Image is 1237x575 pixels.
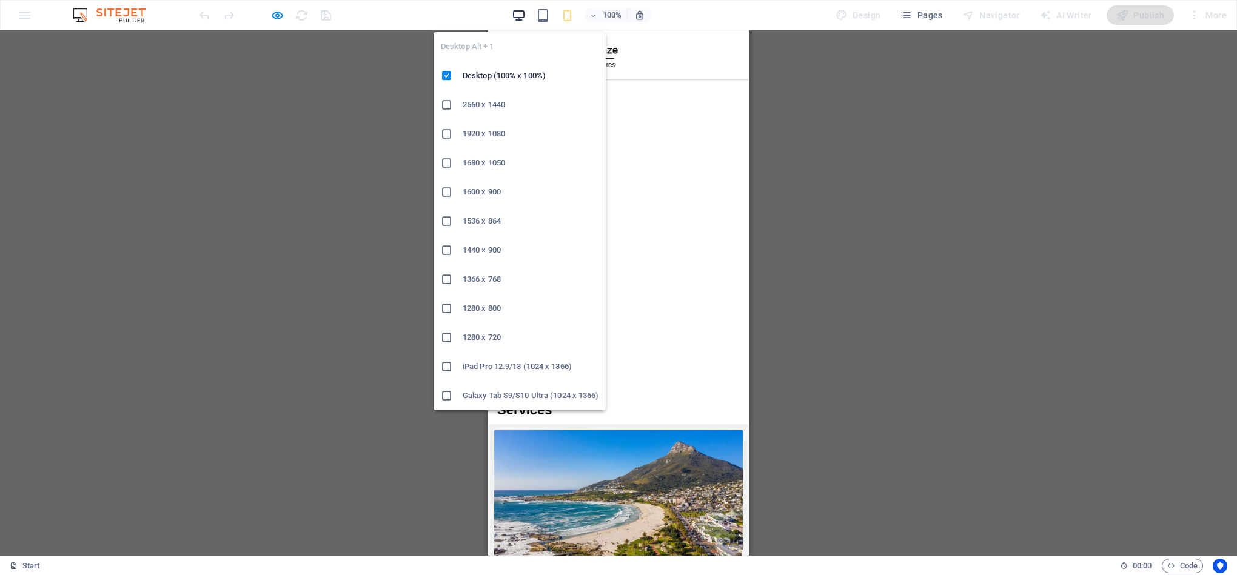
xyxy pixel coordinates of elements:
[463,185,598,199] h6: 1600 x 900
[70,8,161,22] img: Editor Logo
[463,301,598,316] h6: 1280 x 800
[463,272,598,287] h6: 1366 x 768
[634,10,645,21] i: On resize automatically adjust zoom level to fit chosen device.
[463,388,598,403] h6: Galaxy Tab S9/S10 Ultra (1024 x 1366)
[10,559,40,573] a: Click to cancel selection. Double-click to open Pages
[463,359,598,374] h6: iPad Pro 12.9/13 (1024 x 1366)
[1141,561,1143,570] span: :
[603,8,622,22] h6: 100%
[900,9,942,21] span: Pages
[1120,559,1152,573] h6: Session time
[1133,559,1152,573] span: 00 00
[9,370,261,390] h2: Services
[585,8,628,22] button: 100%
[463,214,598,228] h6: 1536 x 864
[463,98,598,112] h6: 2560 x 1440
[463,156,598,170] h6: 1680 x 1050
[895,5,947,25] button: Pages
[463,127,598,141] h6: 1920 x 1080
[1167,559,1198,573] span: Code
[1162,559,1203,573] button: Code
[463,68,598,83] h6: Desktop (100% x 100%)
[463,243,598,258] h6: 1440 × 900
[1213,559,1227,573] button: Usercentrics
[10,10,131,44] img: OBLOGO12-1pFBT4hEYmaVaPgoZsy0XA.png
[463,330,598,345] h6: 1280 x 720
